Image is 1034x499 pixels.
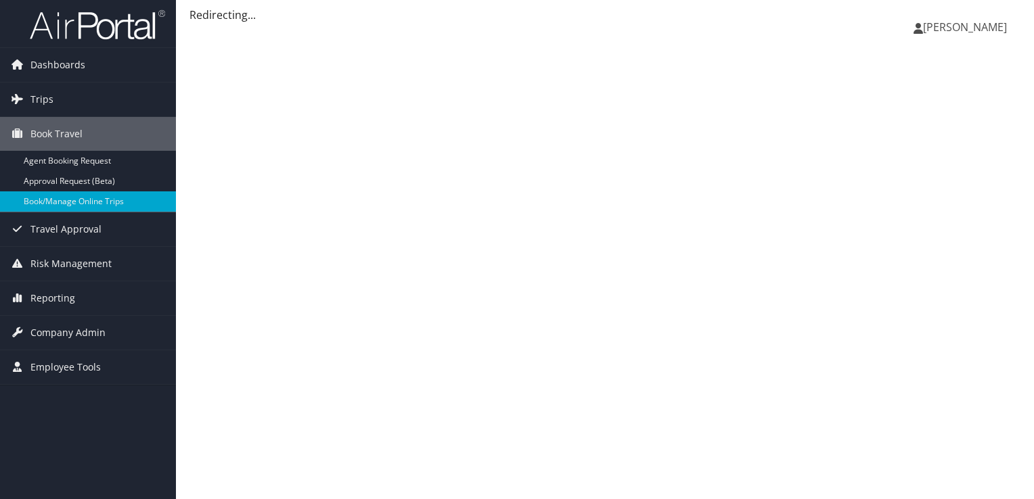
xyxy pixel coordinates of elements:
[30,316,106,350] span: Company Admin
[30,212,102,246] span: Travel Approval
[914,7,1020,47] a: [PERSON_NAME]
[30,82,53,116] span: Trips
[30,48,85,82] span: Dashboards
[30,9,165,41] img: airportal-logo.png
[923,20,1007,34] span: [PERSON_NAME]
[30,117,83,151] span: Book Travel
[30,247,112,281] span: Risk Management
[30,350,101,384] span: Employee Tools
[30,281,75,315] span: Reporting
[189,7,1020,23] div: Redirecting...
